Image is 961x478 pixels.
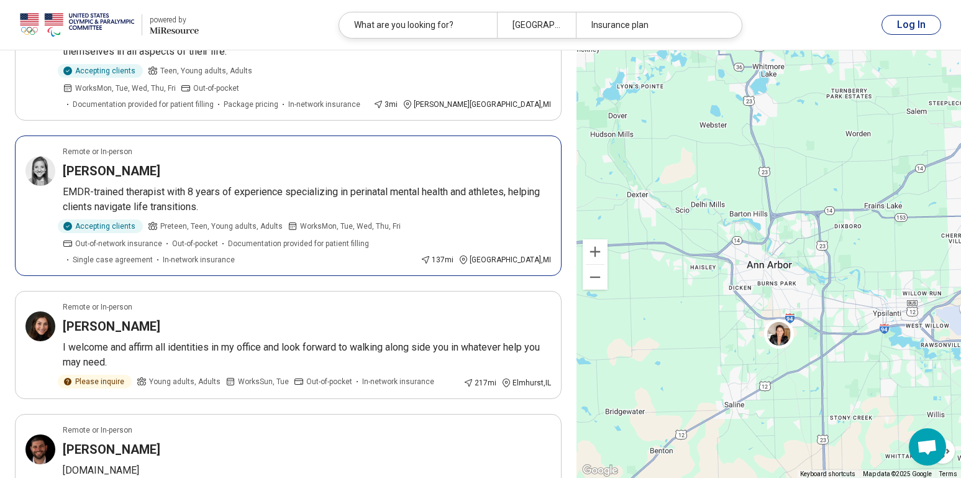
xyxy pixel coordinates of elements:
div: [GEOGRAPHIC_DATA], [GEOGRAPHIC_DATA] [497,12,576,38]
span: Young adults, Adults [149,376,221,387]
div: Accepting clients [58,219,143,233]
div: Open chat [909,428,946,466]
span: Works Mon, Tue, Wed, Thu, Fri [300,221,401,232]
span: Map data ©2025 Google [863,471,932,477]
p: EMDR-trained therapist with 8 years of experience specializing in perinatal mental health and ath... [63,185,551,214]
a: USOPCpowered by [20,10,199,40]
span: Single case agreement [73,254,153,265]
div: What are you looking for? [339,12,497,38]
div: powered by [150,14,199,25]
p: Remote or In-person [63,301,132,313]
span: Out-of-network insurance [75,238,162,249]
span: In-network insurance [163,254,235,265]
div: 137 mi [421,254,453,265]
div: Insurance plan [576,12,734,38]
span: Out-of-pocket [172,238,218,249]
h3: [PERSON_NAME] [63,318,160,335]
div: [PERSON_NAME][GEOGRAPHIC_DATA] , MI [403,99,551,110]
span: Documentation provided for patient filling [73,99,214,110]
div: Elmhurst , IL [501,377,551,388]
p: Remote or In-person [63,146,132,157]
button: Zoom in [583,239,608,264]
h3: [PERSON_NAME] [63,162,160,180]
span: Preteen, Teen, Young adults, Adults [160,221,283,232]
div: [GEOGRAPHIC_DATA] , MI [458,254,551,265]
span: Out-of-pocket [306,376,352,387]
p: Remote or In-person [63,425,132,436]
div: 3 mi [373,99,398,110]
div: Please inquire [58,375,132,388]
span: Works Sun, Tue [238,376,289,387]
div: 217 mi [463,377,496,388]
button: Log In [881,15,941,35]
div: Accepting clients [58,64,143,78]
span: Teen, Young adults, Adults [160,65,252,76]
span: In-network insurance [288,99,360,110]
p: I welcome and affirm all identities in my office and look forward to walking along side you in wh... [63,340,551,370]
span: Out-of-pocket [193,83,239,94]
span: Package pricing [224,99,278,110]
p: [DOMAIN_NAME] [63,463,551,478]
span: In-network insurance [362,376,434,387]
img: USOPC [20,10,134,40]
span: Documentation provided for patient filling [228,238,369,249]
a: Terms (opens in new tab) [939,471,957,477]
h3: [PERSON_NAME] [63,441,160,458]
button: Zoom out [583,265,608,290]
span: Works Mon, Tue, Wed, Thu, Fri [75,83,176,94]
